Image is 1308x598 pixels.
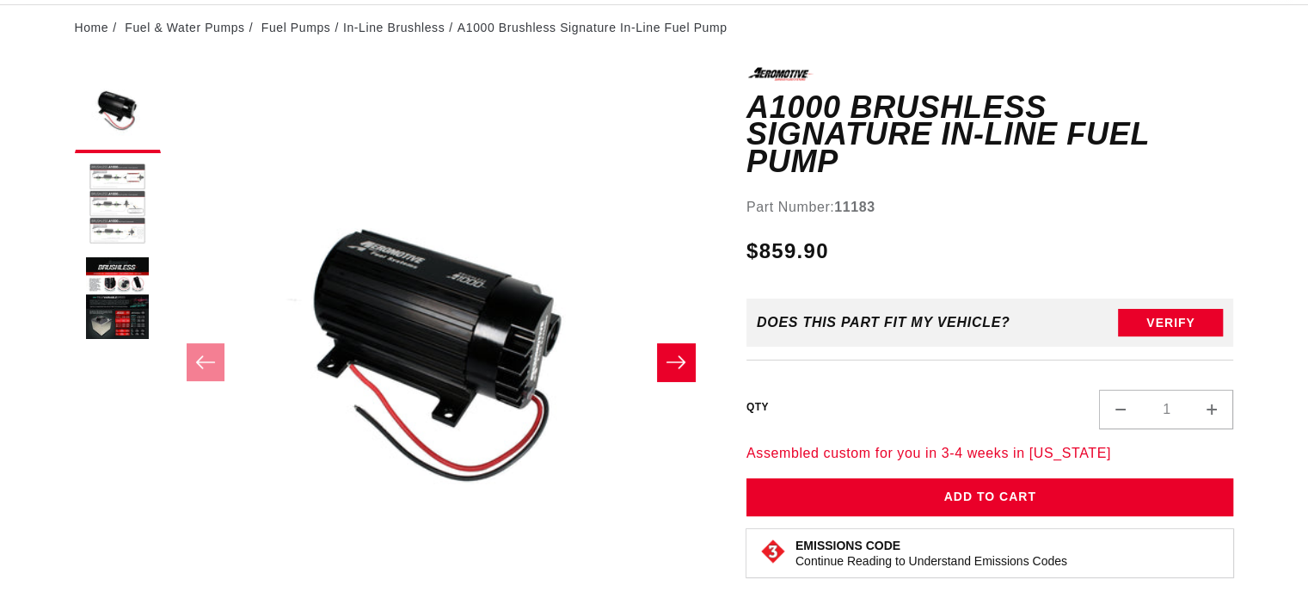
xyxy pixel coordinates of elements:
p: Assembled custom for you in 3-4 weeks in [US_STATE] [746,442,1234,465]
li: A1000 Brushless Signature In-Line Fuel Pump [457,18,728,37]
h1: A1000 Brushless Signature In-Line Fuel Pump [746,94,1234,176]
li: In-Line Brushless [343,18,457,37]
a: Home [75,18,109,37]
button: Load image 2 in gallery view [75,162,161,248]
strong: Emissions Code [795,539,900,552]
button: Load image 3 in gallery view [75,256,161,342]
button: Verify [1118,309,1223,336]
label: QTY [746,400,769,415]
strong: 11183 [834,200,875,214]
button: Add to Cart [746,478,1234,517]
button: Emissions CodeContinue Reading to Understand Emissions Codes [795,538,1067,569]
a: Fuel Pumps [261,18,331,37]
nav: breadcrumbs [75,18,1234,37]
div: Does This part fit My vehicle? [757,315,1010,330]
button: Slide left [187,343,224,381]
button: Load image 1 in gallery view [75,67,161,153]
span: $859.90 [746,236,829,267]
button: Slide right [657,343,695,381]
p: Continue Reading to Understand Emissions Codes [795,553,1067,569]
img: Emissions code [759,538,787,565]
a: Fuel & Water Pumps [125,18,244,37]
div: Part Number: [746,196,1234,219]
